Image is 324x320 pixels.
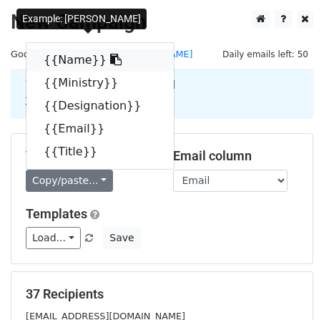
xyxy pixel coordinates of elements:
h5: 37 Recipients [26,286,298,302]
a: Templates [26,206,87,221]
a: {{Title}} [26,140,174,163]
a: Copy/paste... [26,170,113,192]
small: Google Sheet: [11,49,192,59]
a: {{Name}} [26,49,174,72]
a: {{Designation}} [26,94,174,117]
a: {{Ministry}} [26,72,174,94]
iframe: Chat Widget [252,251,324,320]
h2: New Campaign [11,10,313,34]
button: Save [103,227,140,249]
div: Example: [PERSON_NAME] [16,9,147,29]
a: Load... [26,227,81,249]
div: 1. Write your email in Gmail 2. Click [14,77,310,110]
a: {{Email}} [26,117,174,140]
span: Daily emails left: 50 [217,47,313,62]
a: Daily emails left: 50 [217,49,313,59]
h5: Email column [173,148,299,164]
